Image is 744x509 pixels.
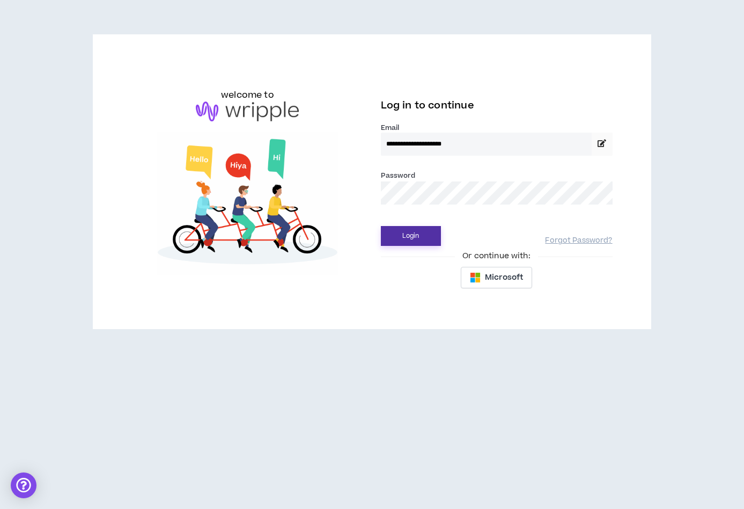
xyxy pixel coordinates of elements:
button: Microsoft [461,267,532,288]
span: Log in to continue [381,99,474,112]
span: Or continue with: [455,250,537,262]
span: Microsoft [485,272,523,283]
label: Password [381,171,416,180]
button: Login [381,226,441,246]
h6: welcome to [221,89,274,101]
img: logo-brand.png [196,101,299,122]
a: Forgot Password? [545,236,612,246]
div: Open Intercom Messenger [11,472,36,498]
img: Welcome to Wripple [131,132,363,275]
label: Email [381,123,613,133]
